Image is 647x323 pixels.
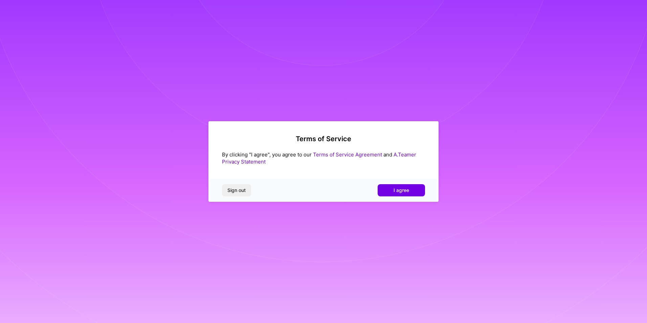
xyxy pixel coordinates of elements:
[227,187,246,194] span: Sign out
[222,184,251,196] button: Sign out
[222,135,425,143] h2: Terms of Service
[378,184,425,196] button: I agree
[222,151,425,165] div: By clicking "I agree", you agree to our and
[313,151,382,158] a: Terms of Service Agreement
[394,187,409,194] span: I agree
